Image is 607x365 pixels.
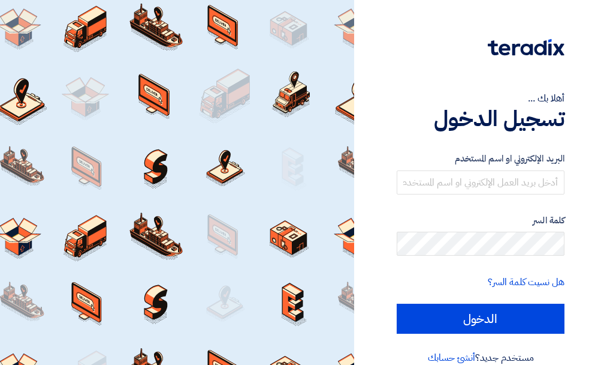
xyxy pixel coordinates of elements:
input: الدخول [397,304,564,334]
h1: تسجيل الدخول [397,106,564,132]
label: البريد الإلكتروني او اسم المستخدم [397,152,564,166]
img: Teradix logo [488,39,564,56]
input: أدخل بريد العمل الإلكتروني او اسم المستخدم الخاص بك ... [397,170,564,195]
label: كلمة السر [397,214,564,228]
div: أهلا بك ... [397,91,564,106]
a: أنشئ حسابك [428,351,475,365]
a: هل نسيت كلمة السر؟ [488,275,564,289]
div: مستخدم جديد؟ [397,351,564,365]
